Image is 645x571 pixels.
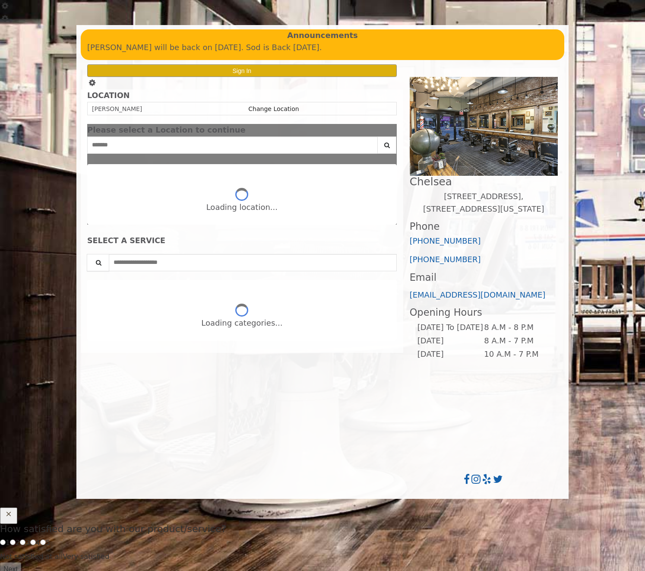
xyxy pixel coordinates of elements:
[87,136,397,158] div: Center Select
[382,142,392,148] i: Search button
[6,539,10,547] span: 1
[30,539,36,545] input: 4
[92,105,142,112] span: [PERSON_NAME]
[201,317,282,330] div: Loading categories...
[87,41,558,54] p: [PERSON_NAME] will be back on [DATE]. Sod is Back [DATE].
[248,105,299,112] a: Change Location
[417,321,484,334] td: [DATE] To [DATE]
[384,127,397,133] button: close dialog
[87,91,130,100] b: LOCATION
[287,29,358,42] b: Announcements
[46,539,50,547] span: 5
[36,539,40,547] span: 4
[87,136,378,154] input: Search Center
[410,190,558,216] p: [STREET_ADDRESS],[STREET_ADDRESS][US_STATE]
[410,290,546,299] a: [EMAIL_ADDRESS][DOMAIN_NAME]
[417,334,484,348] td: [DATE]
[410,272,558,283] h3: Email
[10,539,16,545] input: 2
[484,334,550,348] td: 8 A.M - 7 P.M
[40,539,46,545] input: 5
[484,348,550,361] td: 10 A.M - 7 P.M
[417,348,484,361] td: [DATE]
[87,254,109,271] button: Service Search
[25,539,30,547] span: 3
[206,201,278,214] div: Loading location...
[87,125,246,134] span: Please select a Location to continue
[410,176,558,187] h2: Chelsea
[484,321,550,334] td: 8 A.M - 8 P.M
[410,236,481,245] a: [PHONE_NUMBER]
[410,255,481,264] a: [PHONE_NUMBER]
[410,221,558,232] h3: Phone
[410,307,558,318] h3: Opening Hours
[20,539,25,545] input: 3
[16,539,20,547] span: 2
[87,64,397,77] button: Sign In
[63,552,109,561] span: Very satisfied
[87,237,397,245] div: SELECT A SERVICE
